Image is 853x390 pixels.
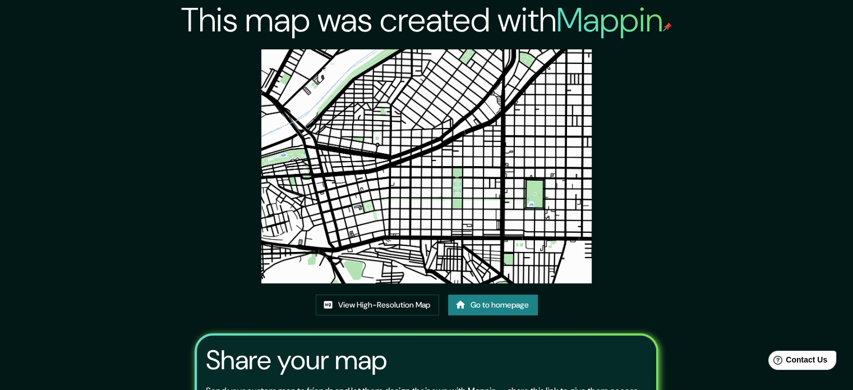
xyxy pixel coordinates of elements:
a: Go to homepage [448,295,538,315]
h3: Share your map [206,345,387,376]
img: created-map [261,49,592,283]
iframe: Help widget launcher [753,346,841,378]
a: View High-Resolution Map [316,295,439,315]
img: mappin-pin [663,22,672,31]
